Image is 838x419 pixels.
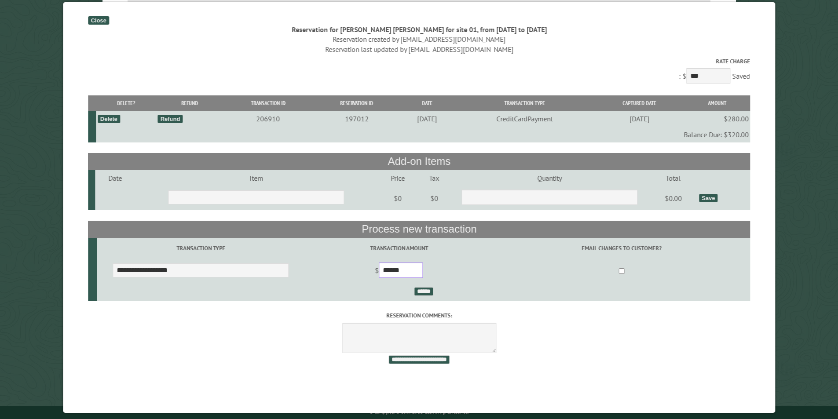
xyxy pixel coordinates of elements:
th: Process new transaction [88,221,750,237]
th: Date [400,95,454,111]
td: CreditCardPayment [454,111,595,127]
div: Delete [97,115,120,123]
td: $0.00 [648,186,697,211]
td: Total [648,170,697,186]
td: Date [95,170,135,186]
div: Close [88,16,109,25]
th: Add-on Items [88,153,750,170]
th: Delete? [96,95,156,111]
label: Site Number [283,1,417,11]
th: Reservation ID [313,95,400,111]
label: Transaction Amount [306,244,492,252]
td: $0 [418,186,450,211]
label: Email changes to customer? [494,244,749,252]
span: Saved [732,72,750,80]
label: Rate Charge [88,57,750,66]
td: Tax [418,170,450,186]
small: © Campground Commander LLC. All rights reserved. [370,409,469,415]
th: Transaction ID [223,95,314,111]
label: Reservation comments: [88,311,750,320]
div: Reservation created by [EMAIL_ADDRESS][DOMAIN_NAME] [88,34,750,44]
div: Reservation last updated by [EMAIL_ADDRESS][DOMAIN_NAME] [88,44,750,54]
td: 206910 [223,111,314,127]
td: $280.00 [684,111,750,127]
td: $ [304,259,493,284]
td: $0 [377,186,418,211]
td: Item [135,170,377,186]
label: Dates [146,1,281,11]
label: Include Cancelled Reservations [421,1,555,11]
div: Reservation for [PERSON_NAME] [PERSON_NAME] for site 01, from [DATE] to [DATE] [88,25,750,34]
div: : $ [88,57,750,86]
td: [DATE] [595,111,684,127]
label: Transaction Type [98,244,303,252]
td: Price [377,170,418,186]
th: Refund [156,95,223,111]
th: Amount [684,95,750,111]
td: Quantity [450,170,649,186]
td: [DATE] [400,111,454,127]
th: Captured Date [595,95,684,111]
td: 197012 [313,111,400,127]
th: Transaction Type [454,95,595,111]
div: Save [699,194,717,202]
div: Refund [157,115,183,123]
td: Balance Due: $320.00 [96,127,750,142]
label: Customer Name [557,1,692,11]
